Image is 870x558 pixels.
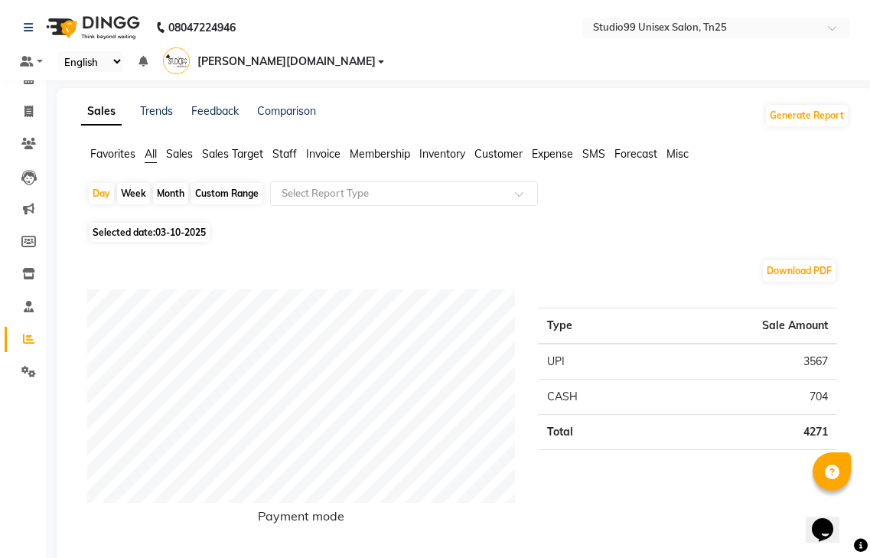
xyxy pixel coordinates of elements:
[538,308,648,344] th: Type
[163,47,190,74] img: VAISHALI.TK
[350,147,410,161] span: Membership
[648,380,837,415] td: 704
[191,183,262,204] div: Custom Range
[140,104,173,118] a: Trends
[90,147,135,161] span: Favorites
[191,104,239,118] a: Feedback
[306,147,341,161] span: Invoice
[582,147,605,161] span: SMS
[39,6,144,49] img: logo
[648,308,837,344] th: Sale Amount
[155,227,206,238] span: 03-10-2025
[166,147,193,161] span: Sales
[202,147,263,161] span: Sales Target
[538,415,648,450] td: Total
[806,497,855,543] iframe: chat widget
[81,98,122,126] a: Sales
[272,147,297,161] span: Staff
[648,415,837,450] td: 4271
[87,509,515,530] h6: Payment mode
[538,380,648,415] td: CASH
[168,6,236,49] b: 08047224946
[145,147,157,161] span: All
[648,344,837,380] td: 3567
[666,147,689,161] span: Misc
[614,147,657,161] span: Forecast
[89,223,210,242] span: Selected date:
[766,105,848,126] button: Generate Report
[474,147,523,161] span: Customer
[419,147,465,161] span: Inventory
[117,183,150,204] div: Week
[538,344,648,380] td: UPI
[197,54,376,70] span: [PERSON_NAME][DOMAIN_NAME]
[153,183,188,204] div: Month
[89,183,114,204] div: Day
[532,147,573,161] span: Expense
[257,104,316,118] a: Comparison
[763,260,836,282] button: Download PDF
